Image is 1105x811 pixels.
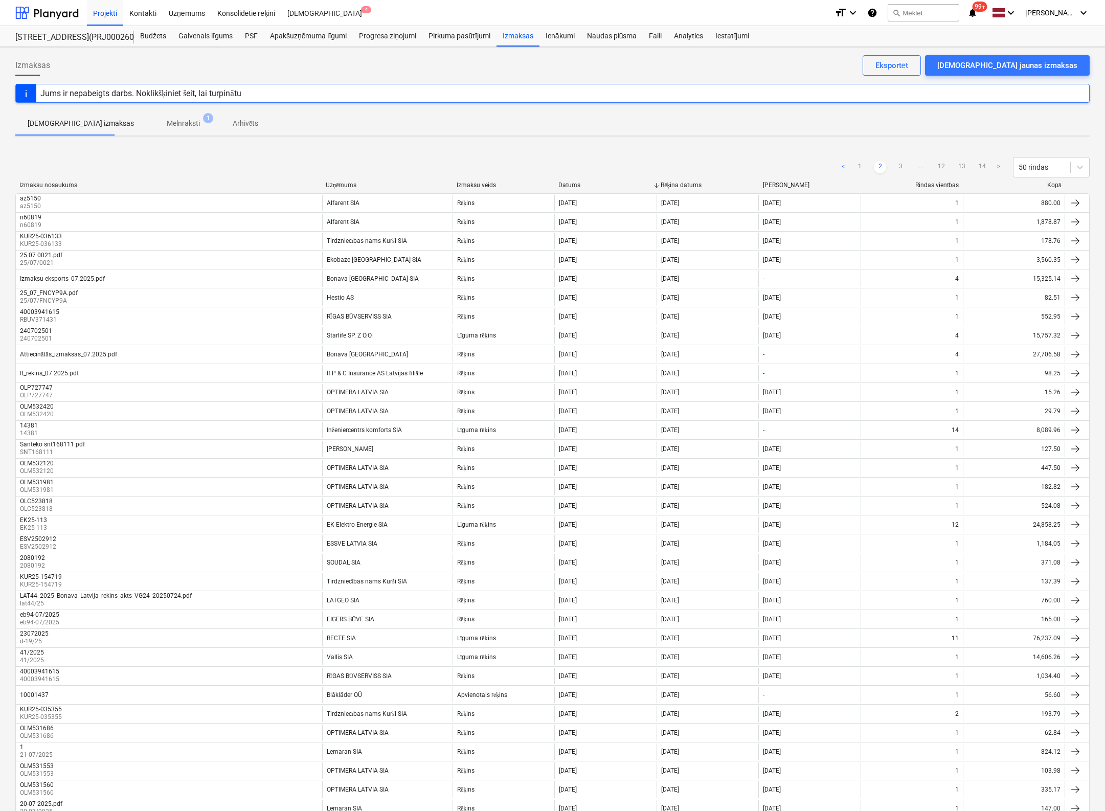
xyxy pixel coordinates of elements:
div: 182.82 [963,479,1065,495]
i: notifications [967,7,978,19]
div: Rēķins [457,597,475,604]
div: 56.60 [963,687,1065,703]
div: [DATE] [661,445,679,453]
div: Rēķins [457,294,475,302]
div: 2080192 [20,554,45,561]
div: 23072025 [20,630,49,637]
div: Rēķina datums [661,182,755,189]
p: SNT168111 [20,448,87,457]
div: [DATE] [661,616,679,623]
a: Page 13 [956,161,968,173]
div: If P & C Insurance AS Latvijas filiāle [327,370,423,377]
div: [DATE] [661,199,679,207]
div: 1 [955,483,959,490]
div: 127.50 [963,441,1065,457]
div: Rēķins [457,199,475,207]
div: [DATE] [559,654,577,661]
a: Next page [993,161,1005,173]
div: Galvenais līgums [172,26,239,47]
a: Naudas plūsma [581,26,643,47]
p: lat44/25 [20,599,194,608]
div: 1 [955,256,959,263]
div: Alfarent SIA [327,199,359,207]
a: Page 1 [853,161,866,173]
p: RBUV371431 [20,316,61,324]
div: [DATE] [661,237,679,244]
div: [DATE] [559,616,577,623]
div: [DATE] [661,313,679,320]
div: 240702501 [20,327,52,334]
div: [DATE] [763,502,781,509]
div: Izmaksas [497,26,539,47]
div: 193.79 [963,706,1065,722]
div: LAT44_2025_Bonava_Latvija_rekins_akts_VG24_20250724.pdf [20,592,192,599]
div: Uzņēmums [326,182,448,189]
div: 447.50 [963,460,1065,476]
div: 335.17 [963,781,1065,798]
div: [DATE] [559,426,577,434]
i: keyboard_arrow_down [847,7,859,19]
div: [DATE] [559,389,577,396]
i: format_size [835,7,847,19]
div: [DATE] [559,597,577,604]
div: [DATE] [559,294,577,301]
div: Datums [558,182,652,189]
div: EK25-113 [20,516,47,524]
a: PSF [239,26,264,47]
div: [DATE] [559,408,577,415]
div: Izmaksu nosaukums [19,182,318,189]
div: 1 [955,408,959,415]
div: [DATE] [763,483,781,490]
div: 62.84 [963,725,1065,741]
div: Rēķins [457,559,475,567]
div: 27,706.58 [963,346,1065,363]
div: Līguma rēķins [457,426,496,434]
span: ... [915,161,927,173]
a: Analytics [668,26,709,47]
div: [DATE] [763,616,781,623]
div: [DATE] [661,294,679,301]
div: [DATE] [661,408,679,415]
div: OPTIMERA LATVIA SIA [327,389,389,396]
div: OPTIMERA LATVIA SIA [327,502,389,509]
p: 2080192 [20,561,47,570]
div: [DATE] [661,635,679,642]
div: [DATE] [559,275,577,282]
p: KUR25-036133 [20,240,64,249]
div: 1 [955,578,959,585]
div: 1,034.40 [963,668,1065,684]
div: [DATE] [763,294,781,301]
span: 4 [361,6,371,13]
div: 76,237.09 [963,630,1065,646]
a: Page 14 [976,161,988,173]
div: [DATE] [661,332,679,339]
p: 14381 [20,429,40,438]
div: [DATE] [661,578,679,585]
div: 178.76 [963,233,1065,249]
a: Iestatījumi [709,26,755,47]
div: 1 [955,597,959,604]
div: Tirdzniecības nams Kurši SIA [327,237,407,245]
div: 3,560.35 [963,252,1065,268]
div: - [763,370,764,377]
div: Vallis SIA [327,654,353,661]
p: KUR25-154719 [20,580,64,589]
div: 29.79 [963,403,1065,419]
div: 1 [955,389,959,396]
div: 40003941615 [20,308,59,316]
div: [DATE] [763,464,781,471]
p: d-19/25 [20,637,51,646]
div: Rēķins [457,578,475,585]
div: Bonava [GEOGRAPHIC_DATA] SIA [327,275,419,282]
div: Rēķins [457,616,475,623]
div: Attiecinātās_izmaksas_07.2025.pdf [20,351,117,358]
span: 99+ [973,2,987,12]
div: 25_07_FNCYP9A.pdf [20,289,78,297]
div: [DATE] [763,332,781,339]
div: 137.39 [963,573,1065,590]
a: Ienākumi [539,26,581,47]
p: Arhivēts [233,118,258,129]
div: OPTIMERA LATVIA SIA [327,483,389,490]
